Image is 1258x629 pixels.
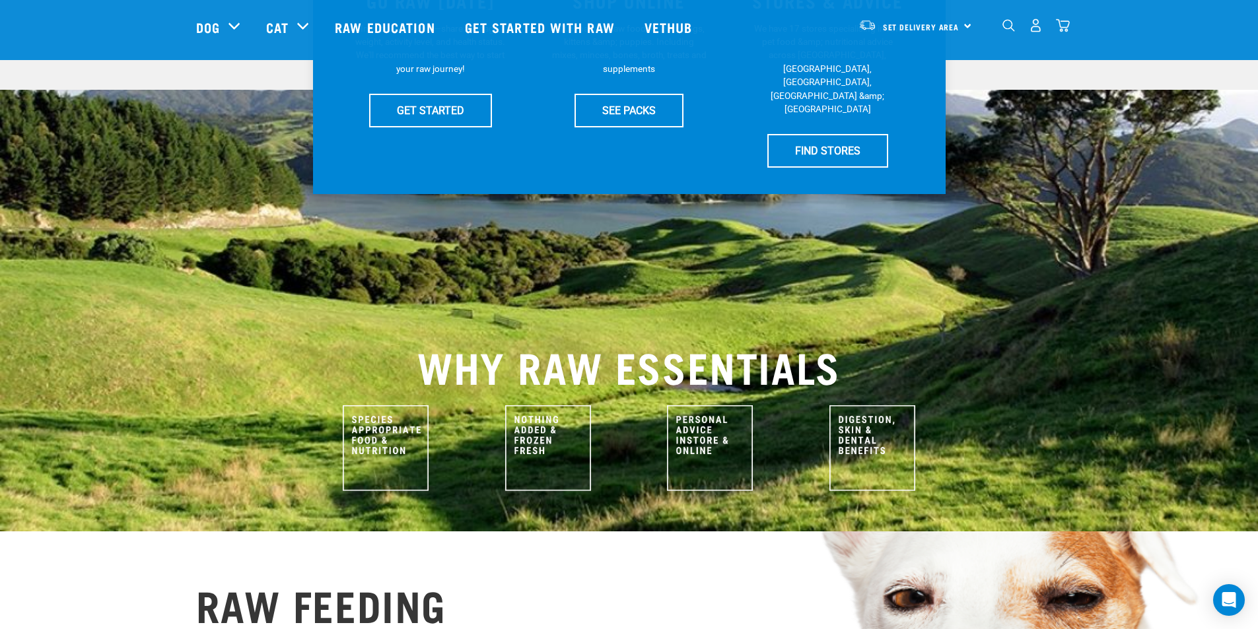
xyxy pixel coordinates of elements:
[343,405,429,491] img: Species Appropriate Nutrition
[1056,18,1070,32] img: home-icon@2x.png
[1213,584,1245,616] div: Open Intercom Messenger
[505,405,591,491] img: Nothing Added
[1029,18,1043,32] img: user.png
[750,22,905,116] p: We have 17 stores specialising in raw pet food &amp; nutritional advice across [GEOGRAPHIC_DATA],...
[266,17,289,37] a: Cat
[196,17,220,37] a: Dog
[883,24,960,29] span: Set Delivery Area
[196,342,1063,389] h2: WHY RAW ESSENTIALS
[667,405,753,491] img: Personal Advice
[829,405,915,491] img: Raw Benefits
[369,94,492,127] a: GET STARTED
[767,134,888,167] a: FIND STORES
[1002,19,1015,32] img: home-icon-1@2x.png
[575,94,683,127] a: SEE PACKS
[322,1,451,53] a: Raw Education
[452,1,631,53] a: Get started with Raw
[858,19,876,31] img: van-moving.png
[631,1,709,53] a: Vethub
